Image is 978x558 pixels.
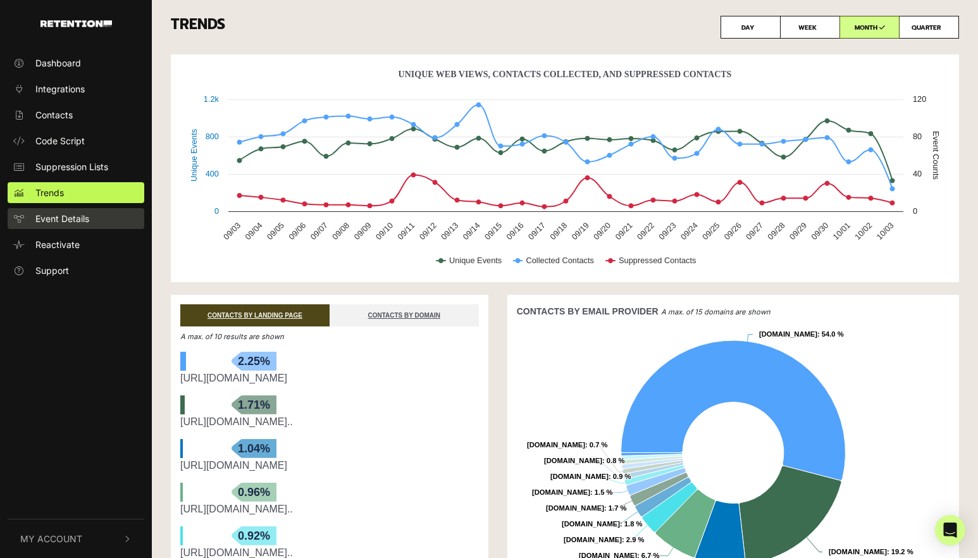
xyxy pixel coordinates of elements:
[418,221,438,242] text: 09/12
[8,234,144,255] a: Reactivate
[765,221,786,242] text: 09/28
[221,221,242,242] text: 09/03
[526,221,547,242] text: 09/17
[526,256,594,265] text: Collected Contacts
[8,260,144,281] a: Support
[180,502,479,517] div: https://theblackbow.com/collections/mens-14k-white-gold-chains
[550,473,631,480] text: : 0.9 %
[504,221,525,242] text: 09/16
[35,264,69,277] span: Support
[461,221,482,242] text: 09/14
[287,221,307,242] text: 09/06
[831,221,852,242] text: 10/01
[527,441,585,449] tspan: [DOMAIN_NAME]
[546,504,604,512] tspan: [DOMAIN_NAME]
[8,156,144,177] a: Suppression Lists
[180,373,287,383] a: [URL][DOMAIN_NAME]
[935,515,965,545] div: Open Intercom Messenger
[35,160,108,173] span: Suppression Lists
[564,536,622,543] tspan: [DOMAIN_NAME]
[8,53,144,73] a: Dashboard
[180,332,284,341] em: A max. of 10 results are shown
[35,212,89,225] span: Event Details
[214,206,219,216] text: 0
[8,78,144,99] a: Integrations
[189,129,199,182] text: Unique Events
[180,416,293,427] a: [URL][DOMAIN_NAME]..
[899,16,959,39] label: QUARTER
[330,304,479,326] a: CONTACTS BY DOMAIN
[374,221,395,242] text: 09/10
[8,182,144,203] a: Trends
[931,131,941,180] text: Event Counts
[35,186,64,199] span: Trends
[913,169,922,178] text: 40
[829,548,887,555] tspan: [DOMAIN_NAME]
[562,520,642,528] text: : 1.8 %
[395,221,416,242] text: 09/11
[180,304,330,326] a: CONTACTS BY LANDING PAGE
[439,221,460,242] text: 09/13
[829,548,913,555] text: : 19.2 %
[35,56,81,70] span: Dashboard
[232,526,276,545] span: 0.92%
[780,16,840,39] label: WEEK
[35,238,80,251] span: Reactivate
[232,352,276,371] span: 2.25%
[180,414,479,430] div: https://theblackbow.com/pages/faq-types-of-bracelet-chain-and-necklace-clasps
[40,20,112,27] img: Retention.com
[722,221,743,242] text: 09/26
[180,504,293,514] a: [URL][DOMAIN_NAME]..
[570,221,591,242] text: 09/19
[180,460,287,471] a: [URL][DOMAIN_NAME]
[874,221,895,242] text: 10/03
[657,221,678,242] text: 09/23
[913,94,926,104] text: 120
[8,130,144,151] a: Code Script
[562,520,620,528] tspan: [DOMAIN_NAME]
[544,457,602,464] tspan: [DOMAIN_NAME]
[544,457,624,464] text: : 0.8 %
[809,221,830,242] text: 09/30
[8,519,144,558] button: My Account
[550,473,609,480] tspan: [DOMAIN_NAME]
[206,169,219,178] text: 400
[839,16,900,39] label: MONTH
[180,371,479,386] div: https://theblackbow.com/
[913,132,922,141] text: 80
[619,256,696,265] text: Suppressed Contacts
[613,221,634,242] text: 09/21
[180,458,479,473] div: https://theblackbow.com/pages/faq-types-of-earring-backs
[564,536,644,543] text: : 2.9 %
[635,221,656,242] text: 09/22
[330,221,351,242] text: 09/08
[591,221,612,242] text: 09/20
[180,64,950,279] svg: Unique Web Views, Contacts Collected, And Suppressed Contacts
[171,16,959,39] h3: TRENDS
[721,16,781,39] label: DAY
[788,221,808,242] text: 09/29
[679,221,700,242] text: 09/24
[35,134,85,147] span: Code Script
[700,221,721,242] text: 09/25
[913,206,917,216] text: 0
[352,221,373,242] text: 09/09
[180,547,293,558] a: [URL][DOMAIN_NAME]..
[759,330,844,338] text: : 54.0 %
[232,439,276,458] span: 1.04%
[399,70,732,79] text: Unique Web Views, Contacts Collected, And Suppressed Contacts
[532,488,612,496] text: : 1.5 %
[35,108,73,121] span: Contacts
[8,208,144,229] a: Event Details
[527,441,607,449] text: : 0.7 %
[853,221,874,242] text: 10/02
[483,221,504,242] text: 09/15
[232,395,276,414] span: 1.71%
[546,504,626,512] text: : 1.7 %
[517,306,659,316] strong: CONTACTS BY EMAIL PROVIDER
[661,307,771,316] em: A max. of 15 domains are shown
[265,221,286,242] text: 09/05
[243,221,264,242] text: 09/04
[532,488,590,496] tspan: [DOMAIN_NAME]
[744,221,765,242] text: 09/27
